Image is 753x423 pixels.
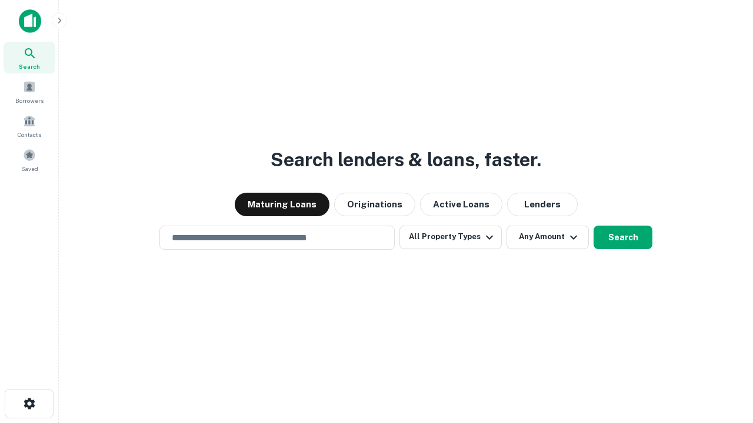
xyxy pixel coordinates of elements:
[4,42,55,73] a: Search
[271,146,541,174] h3: Search lenders & loans, faster.
[4,76,55,108] a: Borrowers
[420,193,502,216] button: Active Loans
[15,96,44,105] span: Borrowers
[18,130,41,139] span: Contacts
[694,329,753,385] iframe: Chat Widget
[235,193,329,216] button: Maturing Loans
[507,226,589,249] button: Any Amount
[334,193,415,216] button: Originations
[4,144,55,176] a: Saved
[19,62,40,71] span: Search
[21,164,38,173] span: Saved
[594,226,652,249] button: Search
[399,226,502,249] button: All Property Types
[4,110,55,142] a: Contacts
[507,193,578,216] button: Lenders
[19,9,41,33] img: capitalize-icon.png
